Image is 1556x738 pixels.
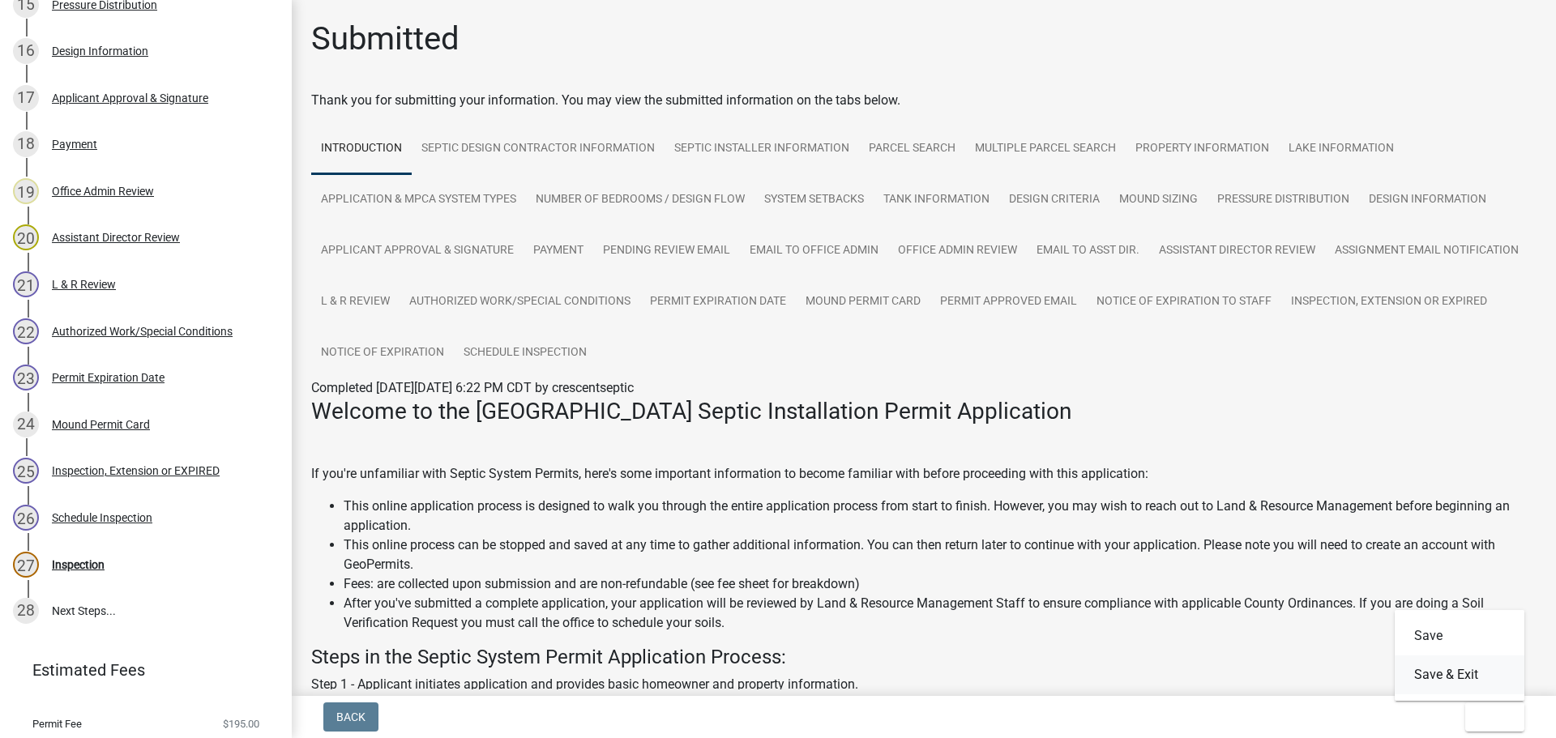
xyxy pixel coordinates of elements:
[311,646,1537,669] h4: Steps in the Septic System Permit Application Process:
[32,719,82,729] span: Permit Fee
[323,702,378,732] button: Back
[874,174,999,226] a: Tank Information
[13,38,39,64] div: 16
[311,174,526,226] a: Application & MPCA System Types
[999,174,1109,226] a: Design Criteria
[13,318,39,344] div: 22
[1279,123,1404,175] a: Lake Information
[454,327,596,379] a: Schedule Inspection
[52,186,154,197] div: Office Admin Review
[13,224,39,250] div: 20
[1478,710,1502,723] span: Exit
[593,225,740,277] a: Pending review Email
[13,271,39,297] div: 21
[1109,174,1208,226] a: Mound Sizing
[888,225,1027,277] a: Office Admin Review
[665,123,859,175] a: Septic Installer Information
[1359,174,1496,226] a: Design Information
[13,505,39,531] div: 26
[13,365,39,390] div: 23
[1325,225,1528,277] a: Assignment Email Notification
[796,276,930,328] a: Mound Permit Card
[311,19,460,58] h1: Submitted
[344,594,1537,633] li: After you've submitted a complete application, your application will be reviewed by Land & Resour...
[740,225,888,277] a: Email to Office Admin
[311,276,400,328] a: L & R Review
[311,327,454,379] a: Notice of Expiration
[52,419,150,430] div: Mound Permit Card
[13,598,39,624] div: 28
[52,465,220,476] div: Inspection, Extension or EXPIRED
[640,276,796,328] a: Permit Expiration Date
[344,497,1537,535] li: This online application process is designed to walk you through the entire application process fr...
[859,123,965,175] a: Parcel search
[311,398,1537,425] h3: Welcome to the [GEOGRAPHIC_DATA] Septic Installation Permit Application
[13,654,266,686] a: Estimated Fees
[344,574,1537,594] li: Fees: are collected upon submission and are non-refundable (see fee sheet for breakdown)
[13,412,39,437] div: 24
[1126,123,1279,175] a: Property Information
[412,123,665,175] a: Septic Design Contractor Information
[223,719,259,729] span: $195.00
[311,380,634,395] span: Completed [DATE][DATE] 6:22 PM CDT by crescentseptic
[1395,655,1524,694] button: Save & Exit
[311,675,1537,694] p: Step 1 - Applicant initiates application and provides basic homeowner and property information.
[1149,225,1325,277] a: Assistant Director Review
[52,372,165,383] div: Permit Expiration Date
[13,85,39,111] div: 17
[13,178,39,204] div: 19
[52,326,233,337] div: Authorized Work/Special Conditions
[930,276,1087,328] a: Permit Approved Email
[754,174,874,226] a: System Setbacks
[336,710,365,723] span: Back
[1465,702,1524,732] button: Exit
[52,92,208,104] div: Applicant Approval & Signature
[1395,616,1524,655] button: Save
[13,552,39,578] div: 27
[400,276,640,328] a: Authorized Work/Special Conditions
[52,139,97,150] div: Payment
[1208,174,1359,226] a: Pressure Distribution
[1395,610,1524,701] div: Exit
[13,131,39,157] div: 18
[52,45,148,57] div: Design Information
[311,225,524,277] a: Applicant Approval & Signature
[311,123,412,175] a: Introduction
[52,512,152,523] div: Schedule Inspection
[1027,225,1149,277] a: Email to Asst Dir.
[965,123,1126,175] a: Multiple Parcel Search
[52,279,116,290] div: L & R Review
[52,232,180,243] div: Assistant Director Review
[1087,276,1281,328] a: Notice of Expiration to Staff
[526,174,754,226] a: Number of Bedrooms / Design Flow
[1281,276,1497,328] a: Inspection, Extension or EXPIRED
[311,464,1537,484] p: If you're unfamiliar with Septic System Permits, here's some important information to become fami...
[524,225,593,277] a: Payment
[52,559,105,570] div: Inspection
[311,91,1537,110] div: Thank you for submitting your information. You may view the submitted information on the tabs below.
[344,535,1537,574] li: This online process can be stopped and saved at any time to gather additional information. You ca...
[13,458,39,484] div: 25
